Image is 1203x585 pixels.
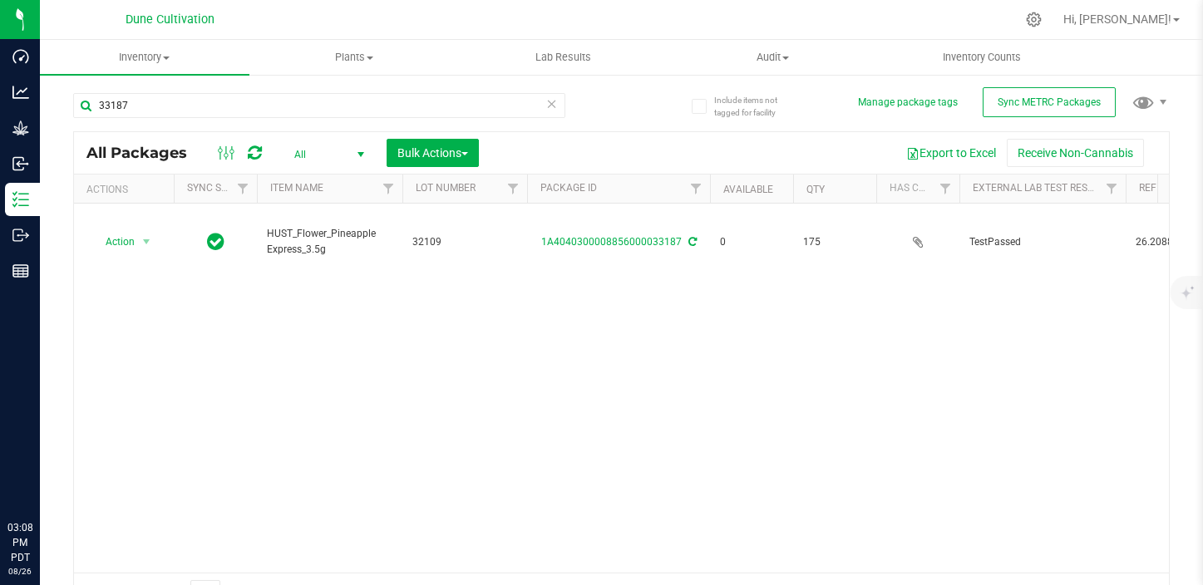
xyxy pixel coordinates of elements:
[686,236,697,248] span: Sync from Compliance System
[375,175,402,203] a: Filter
[12,120,29,136] inline-svg: Grow
[12,263,29,279] inline-svg: Reports
[12,84,29,101] inline-svg: Analytics
[720,234,783,250] span: 0
[1098,175,1126,203] a: Filter
[250,50,458,65] span: Plants
[40,50,249,65] span: Inventory
[270,182,323,194] a: Item Name
[806,184,825,195] a: Qty
[932,175,959,203] a: Filter
[876,175,959,204] th: Has COA
[683,175,710,203] a: Filter
[416,182,476,194] a: Lot Number
[136,230,157,253] span: select
[723,184,773,195] a: Available
[973,182,1103,194] a: External Lab Test Result
[249,40,459,75] a: Plants
[126,12,214,27] span: Dune Cultivation
[1023,12,1044,27] div: Manage settings
[668,40,877,75] a: Audit
[86,144,204,162] span: All Packages
[459,40,668,75] a: Lab Results
[86,184,167,195] div: Actions
[714,94,797,119] span: Include items not tagged for facility
[858,96,958,110] button: Manage package tags
[546,93,558,115] span: Clear
[920,50,1043,65] span: Inventory Counts
[12,48,29,65] inline-svg: Dashboard
[387,139,479,167] button: Bulk Actions
[17,452,67,502] iframe: Resource center
[7,520,32,565] p: 03:08 PM PDT
[412,234,517,250] span: 32109
[969,234,1116,250] span: TestPassed
[397,146,468,160] span: Bulk Actions
[7,565,32,578] p: 08/26
[229,175,257,203] a: Filter
[12,155,29,172] inline-svg: Inbound
[40,40,249,75] a: Inventory
[540,182,597,194] a: Package ID
[12,191,29,208] inline-svg: Inventory
[73,93,565,118] input: Search Package ID, Item Name, SKU, Lot or Part Number...
[513,50,614,65] span: Lab Results
[267,226,392,258] span: HUST_Flower_Pineapple Express_3.5g
[187,182,251,194] a: Sync Status
[12,227,29,243] inline-svg: Outbound
[803,234,866,250] span: 175
[895,139,1007,167] button: Export to Excel
[207,230,224,253] span: In Sync
[877,40,1087,75] a: Inventory Counts
[983,87,1116,117] button: Sync METRC Packages
[998,96,1101,108] span: Sync METRC Packages
[91,230,136,253] span: Action
[1007,139,1144,167] button: Receive Non-Cannabis
[668,50,876,65] span: Audit
[1063,12,1171,26] span: Hi, [PERSON_NAME]!
[500,175,527,203] a: Filter
[541,236,682,248] a: 1A4040300008856000033187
